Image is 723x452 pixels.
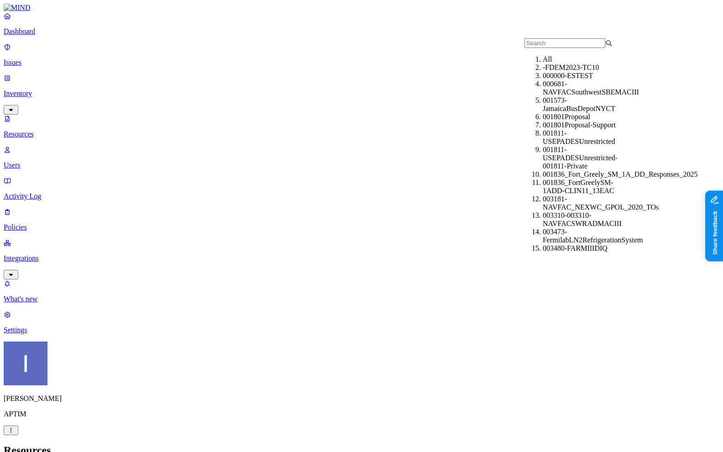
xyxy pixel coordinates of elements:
a: Users [4,146,719,169]
p: Settings [4,326,719,334]
div: 003181-NAVFAC_NEXWC_GPOL_2020_TOs [543,195,631,211]
input: Search [524,38,605,48]
a: Inventory [4,74,719,113]
p: [PERSON_NAME] [4,394,719,403]
div: 001801Proposal [543,113,631,121]
div: 000681-NAVFACSouthwestSBEMACIII [543,80,631,96]
a: Policies [4,208,719,231]
p: Integrations [4,254,719,263]
div: 001811-USEPADESUnrestricted [543,129,631,146]
p: Policies [4,223,719,231]
a: What's new [4,279,719,303]
div: 001836_FortGreelySM-1ADD-CLIN11_13EAC [543,179,631,195]
a: Dashboard [4,12,719,36]
div: 003480-FARMIIIDIQ [543,244,631,252]
div: 003473-FermilabLN2RefrigerationSystem [543,228,631,244]
div: 000000-ESTEST [543,72,631,80]
div: -FDEM2023-TC10 [543,63,631,72]
a: Integrations [4,239,719,278]
div: 001836_Fort_Greely_SM_1A_DD_Responses_2025 [543,170,631,179]
p: APTIM [4,410,719,418]
p: Issues [4,58,719,67]
a: MIND [4,4,719,12]
a: Issues [4,43,719,67]
p: Activity Log [4,192,719,200]
a: Resources [4,115,719,138]
a: Settings [4,310,719,334]
p: What's new [4,295,719,303]
div: 001811-USEPADESUnrestricted-001811-Private [543,146,631,170]
div: 001801Proposal-Support [543,121,631,129]
p: Users [4,161,719,169]
div: 001573-JamaicaBusDepotNYCT [543,96,631,113]
p: Dashboard [4,27,719,36]
div: 003310-003310-NAVFACSWRADMACIII [543,211,631,228]
div: All [543,55,631,63]
p: Resources [4,130,719,138]
img: MIND [4,4,31,12]
img: Itai Schwartz [4,342,47,385]
a: Activity Log [4,177,719,200]
p: Inventory [4,89,719,98]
